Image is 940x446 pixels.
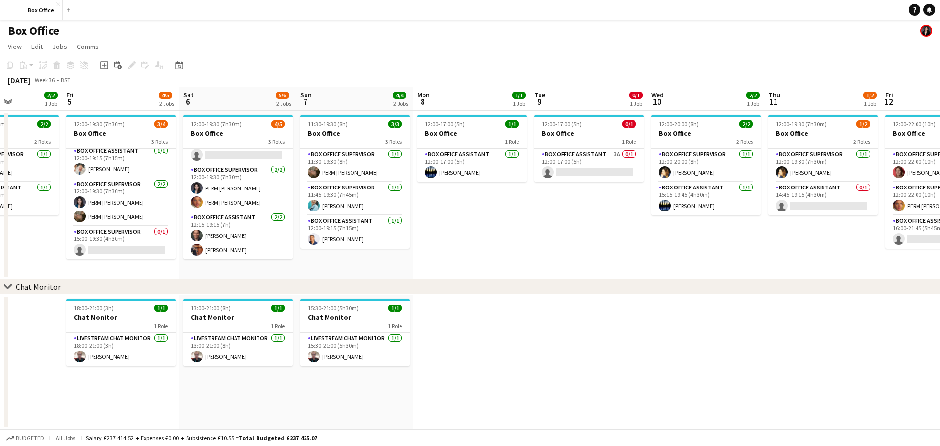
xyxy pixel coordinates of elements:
div: Salary £237 414.52 + Expenses £0.00 + Subsistence £10.55 = [86,434,317,442]
span: All jobs [54,434,77,442]
a: Jobs [48,40,71,53]
span: Total Budgeted £237 425.07 [239,434,317,442]
h1: Box Office [8,23,59,38]
div: [DATE] [8,75,30,85]
a: Edit [27,40,47,53]
span: View [8,42,22,51]
div: BST [61,76,70,84]
button: Box Office [20,0,63,20]
span: Week 36 [32,76,57,84]
a: Comms [73,40,103,53]
button: Budgeted [5,433,46,444]
a: View [4,40,25,53]
span: Comms [77,42,99,51]
app-user-avatar: Lexi Clare [920,25,932,37]
span: Jobs [52,42,67,51]
span: Budgeted [16,435,44,442]
div: Chat Monitor [16,282,61,292]
span: Edit [31,42,43,51]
